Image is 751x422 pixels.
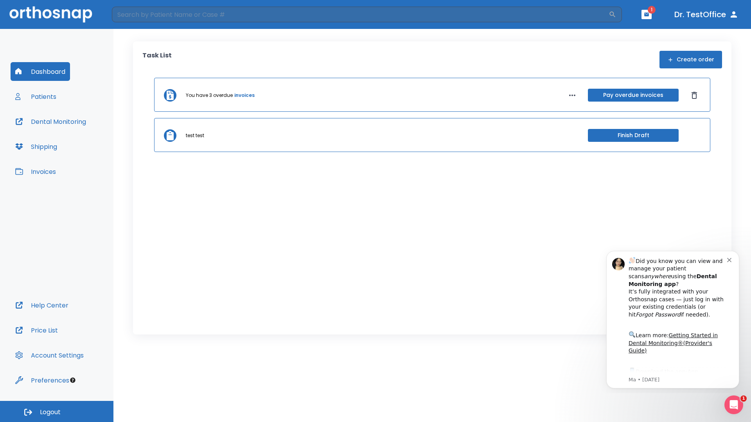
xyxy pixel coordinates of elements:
[34,125,104,139] a: App Store
[34,123,133,163] div: Download the app: | ​ Let us know if you need help getting started!
[11,137,62,156] button: Shipping
[595,244,751,393] iframe: Intercom notifications message
[11,321,63,340] button: Price List
[671,7,742,21] button: Dr. TestOffice
[588,129,679,142] button: Finish Draft
[186,92,233,99] p: You have 3 overdue
[11,62,70,81] button: Dashboard
[740,395,747,402] span: 1
[648,6,656,14] span: 1
[11,346,88,365] button: Account Settings
[234,92,255,99] a: invoices
[688,89,701,102] button: Dismiss
[11,162,61,181] button: Invoices
[11,112,91,131] button: Dental Monitoring
[186,132,204,139] p: test test
[142,51,172,68] p: Task List
[11,87,61,106] button: Patients
[9,6,92,22] img: Orthosnap
[69,377,76,384] div: Tooltip anchor
[588,89,679,102] button: Pay overdue invoices
[40,408,61,417] span: Logout
[724,395,743,414] iframe: Intercom live chat
[11,296,73,315] button: Help Center
[11,371,74,390] button: Preferences
[112,7,609,22] input: Search by Patient Name or Case #
[659,51,722,68] button: Create order
[133,12,139,18] button: Dismiss notification
[34,132,133,139] p: Message from Ma, sent 5w ago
